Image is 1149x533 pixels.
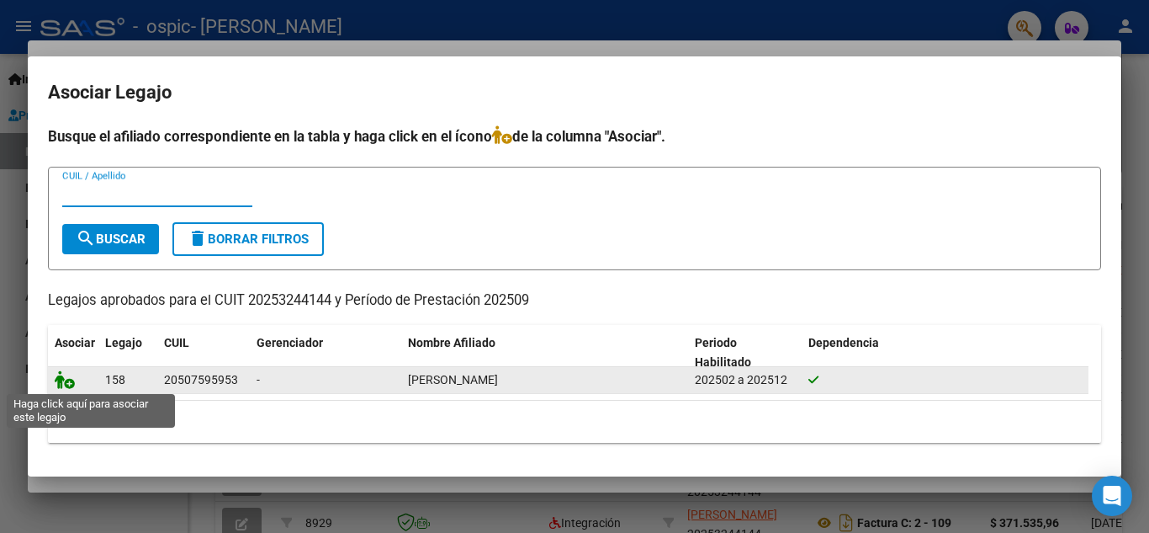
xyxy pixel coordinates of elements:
mat-icon: delete [188,228,208,248]
datatable-header-cell: CUIL [157,325,250,381]
div: Open Intercom Messenger [1092,476,1132,516]
h2: Asociar Legajo [48,77,1101,109]
span: Legajo [105,336,142,349]
span: Periodo Habilitado [695,336,751,369]
datatable-header-cell: Periodo Habilitado [688,325,802,381]
span: Gerenciador [257,336,323,349]
button: Borrar Filtros [172,222,324,256]
span: Dependencia [808,336,879,349]
div: 1 registros [48,401,1101,443]
button: Buscar [62,224,159,254]
div: 20507595953 [164,370,238,390]
div: 202502 a 202512 [695,370,795,390]
span: 158 [105,373,125,386]
span: Asociar [55,336,95,349]
span: Buscar [76,232,146,247]
span: Borrar Filtros [188,232,309,247]
datatable-header-cell: Legajo [98,325,157,381]
datatable-header-cell: Asociar [48,325,98,381]
span: GIRALDI MATIAS JESUS [408,373,498,386]
h4: Busque el afiliado correspondiente en la tabla y haga click en el ícono de la columna "Asociar". [48,125,1101,147]
p: Legajos aprobados para el CUIT 20253244144 y Período de Prestación 202509 [48,290,1101,312]
datatable-header-cell: Dependencia [802,325,1088,381]
datatable-header-cell: Nombre Afiliado [401,325,688,381]
span: Nombre Afiliado [408,336,495,349]
span: CUIL [164,336,189,349]
datatable-header-cell: Gerenciador [250,325,401,381]
span: - [257,373,260,386]
mat-icon: search [76,228,96,248]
